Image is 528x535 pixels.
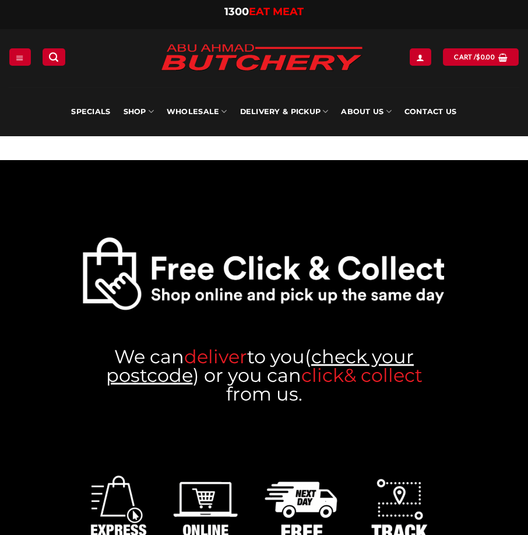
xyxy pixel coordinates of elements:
a: check your postcode [106,345,414,386]
a: Delivery & Pickup [240,87,329,136]
a: click [301,363,344,386]
a: & colle [344,363,404,386]
img: Abu Ahmad Butchery Punchbowl [82,236,446,311]
img: Abu Ahmad Butchery [151,36,372,80]
a: Search [43,48,65,65]
span: deliver [184,345,247,367]
a: About Us [341,87,391,136]
span: Cart / [454,52,495,62]
h3: We can ( ) or you can from us. [82,347,446,403]
bdi: 0.00 [476,53,495,61]
a: 1300EAT MEAT [224,5,304,18]
a: ct [404,363,423,386]
a: Specials [71,87,110,136]
span: 1300 [224,5,249,18]
a: View cart [443,48,518,65]
a: Abu-Ahmad-Butchery-Sydney-Online-Halal-Butcher-click and collect your meat punchbowl [82,236,446,311]
span: EAT MEAT [249,5,304,18]
a: Wholesale [167,87,227,136]
span: $ [476,52,480,62]
a: deliverto you [184,345,305,367]
a: Contact Us [404,87,457,136]
a: Menu [9,48,30,65]
a: SHOP [124,87,154,136]
a: Login [410,48,431,65]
